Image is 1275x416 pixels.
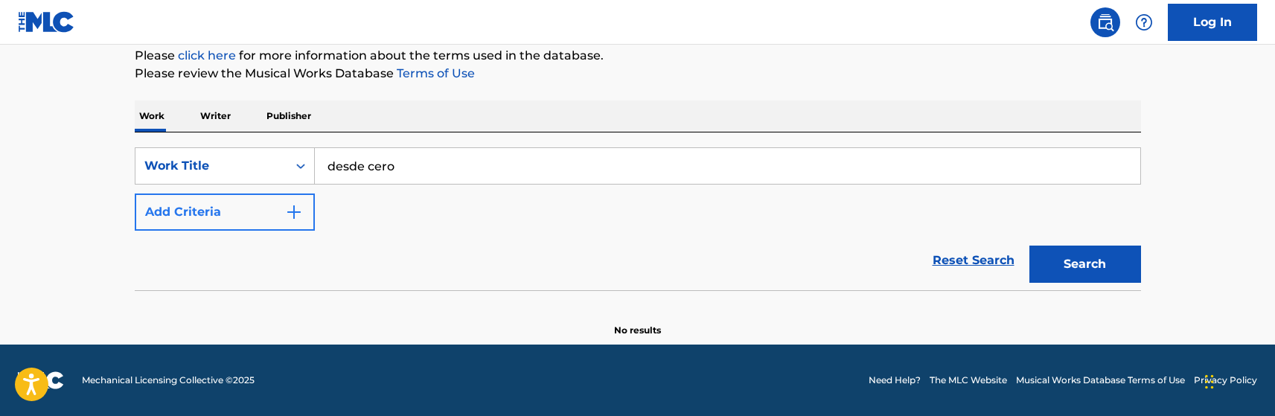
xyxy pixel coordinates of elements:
[1029,246,1141,283] button: Search
[1090,7,1120,37] a: Public Search
[1129,7,1159,37] div: Help
[18,11,75,33] img: MLC Logo
[1016,374,1185,387] a: Musical Works Database Terms of Use
[82,374,255,387] span: Mechanical Licensing Collective © 2025
[614,306,661,337] p: No results
[1096,13,1114,31] img: search
[135,65,1141,83] p: Please review the Musical Works Database
[135,47,1141,65] p: Please for more information about the terms used in the database.
[285,203,303,221] img: 9d2ae6d4665cec9f34b9.svg
[18,371,64,389] img: logo
[1201,345,1275,416] iframe: Chat Widget
[196,100,235,132] p: Writer
[178,48,236,63] a: click here
[135,147,1141,290] form: Search Form
[925,244,1022,277] a: Reset Search
[394,66,475,80] a: Terms of Use
[930,374,1007,387] a: The MLC Website
[262,100,316,132] p: Publisher
[135,193,315,231] button: Add Criteria
[1168,4,1257,41] a: Log In
[1135,13,1153,31] img: help
[869,374,921,387] a: Need Help?
[1194,374,1257,387] a: Privacy Policy
[1205,359,1214,404] div: Drag
[135,100,169,132] p: Work
[144,157,278,175] div: Work Title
